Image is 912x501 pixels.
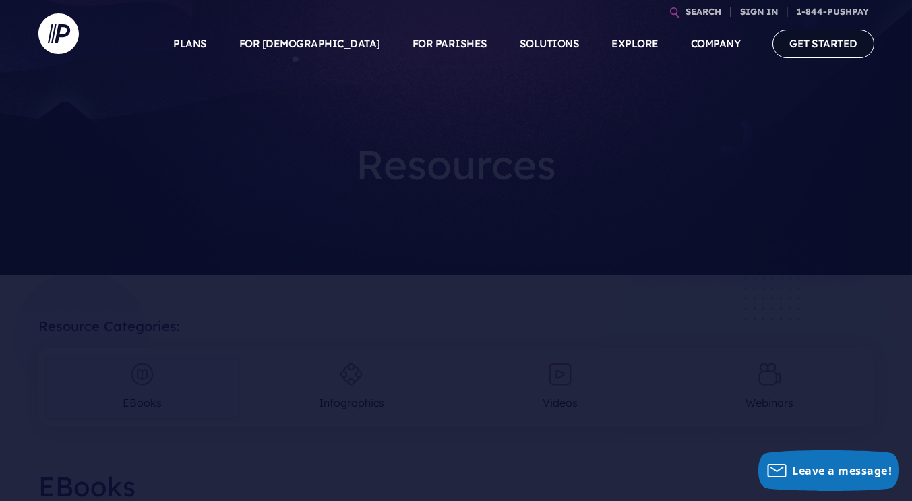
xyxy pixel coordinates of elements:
[691,20,741,67] a: COMPANY
[520,20,580,67] a: SOLUTIONS
[792,463,892,478] span: Leave a message!
[239,20,380,67] a: FOR [DEMOGRAPHIC_DATA]
[758,450,899,491] button: Leave a message!
[611,20,659,67] a: EXPLORE
[173,20,207,67] a: PLANS
[772,30,874,57] a: GET STARTED
[413,20,487,67] a: FOR PARISHES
